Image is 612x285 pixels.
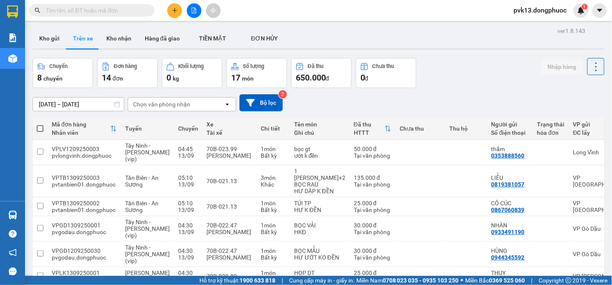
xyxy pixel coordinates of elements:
[261,146,286,152] div: 1 món
[199,276,275,285] span: Hỗ trợ kỹ thuật:
[251,35,278,42] span: ĐƠN HỦY
[582,4,588,10] sup: 1
[294,247,345,254] div: BỌC MẪU
[242,75,254,82] span: món
[102,73,111,83] span: 14
[491,129,529,136] div: Số điện thoại
[207,178,252,184] div: 70B-021.13
[537,129,565,136] div: hóa đơn
[354,247,391,254] div: 30.000 đ
[231,73,240,83] span: 17
[558,26,586,35] div: ver 1.8.143
[566,277,572,283] span: copyright
[33,98,124,111] input: Select a date range.
[49,63,68,69] div: Chuyến
[187,3,201,18] button: file-add
[296,73,326,83] span: 650.000
[239,94,283,111] button: Bộ lọc
[354,146,391,152] div: 50.000 đ
[294,229,345,235] div: HKĐ
[491,200,529,207] div: CÔ CÚC
[9,230,17,238] span: question-circle
[125,270,170,283] span: [PERSON_NAME] - An Sương
[7,5,18,18] img: logo-vxr
[491,222,529,229] div: NHÀN
[178,254,198,261] div: 13/09
[206,3,221,18] button: aim
[125,219,170,239] span: Tây Ninh - [PERSON_NAME] (vip)
[227,58,287,88] button: Số lượng17món
[178,174,198,181] div: 05:10
[261,247,286,254] div: 1 món
[178,207,198,213] div: 13/09
[450,125,483,132] div: Thu hộ
[207,222,252,229] div: 70B-022.47
[491,207,525,213] div: 0867060839
[52,181,117,188] div: pvtanbien01.dongphuoc
[356,58,416,88] button: Chưa thu0đ
[133,100,190,108] div: Chọn văn phòng nhận
[294,121,345,128] div: Tên món
[178,229,198,235] div: 13/09
[354,270,391,276] div: 25.000 đ
[491,152,525,159] div: 0353888560
[541,59,583,74] button: Nhập hàng
[210,8,216,13] span: aim
[243,63,264,69] div: Số lượng
[37,73,42,83] span: 8
[207,152,252,159] div: [PERSON_NAME]
[162,58,222,88] button: Khối lượng0kg
[261,200,286,207] div: 1 món
[66,28,100,48] button: Trên xe
[9,267,17,275] span: message
[491,229,525,235] div: 0933491190
[383,277,459,284] strong: 0708 023 035 - 0935 103 250
[52,152,117,159] div: pvlongvinh.dongphuoc
[261,125,286,132] div: Chi tiết
[178,200,198,207] div: 05:10
[261,174,286,181] div: 3 món
[583,4,586,10] span: 1
[33,28,66,48] button: Kho gửi
[178,222,198,229] div: 04:30
[354,200,391,207] div: 25.000 đ
[178,181,198,188] div: 13/09
[100,28,138,48] button: Kho nhận
[294,254,345,261] div: HƯ ƯỚT KO ĐỀN
[491,254,525,261] div: 0944345592
[592,3,607,18] button: caret-down
[491,146,529,152] div: thắm
[294,146,345,152] div: bọc gt
[261,270,286,276] div: 1 món
[289,276,354,285] span: Cung cấp máy in - giấy in:
[46,6,144,15] input: Tìm tên, số ĐT hoặc mã đơn
[9,249,17,257] span: notification
[207,121,252,128] div: Xe
[167,3,182,18] button: plus
[125,200,159,213] span: Tân Biên - An Sương
[52,121,110,128] div: Mã đơn hàng
[207,129,252,136] div: Tài xế
[596,7,604,14] span: caret-down
[191,8,197,13] span: file-add
[350,118,395,140] th: Toggle SortBy
[354,181,391,188] div: Tại văn phòng
[294,200,345,207] div: TÚI TP
[52,200,117,207] div: VPTB1309250002
[491,181,525,188] div: 0819381057
[8,33,17,42] img: solution-icon
[326,75,329,82] span: đ
[52,174,117,181] div: VPTB1309250003
[178,270,198,276] div: 04:30
[354,254,391,261] div: Tại văn phòng
[537,121,565,128] div: Trạng thái
[354,222,391,229] div: 30.000 đ
[261,229,286,235] div: Bất kỳ
[8,211,17,219] img: warehouse-icon
[491,174,529,181] div: LIỄU
[356,276,459,285] span: Miền Nam
[282,276,283,285] span: |
[294,168,345,188] div: 1 BAO RAU+2 BỌC RAU
[52,270,117,276] div: VPLK1309250001
[52,207,117,213] div: pvtanbien01.dongphuoc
